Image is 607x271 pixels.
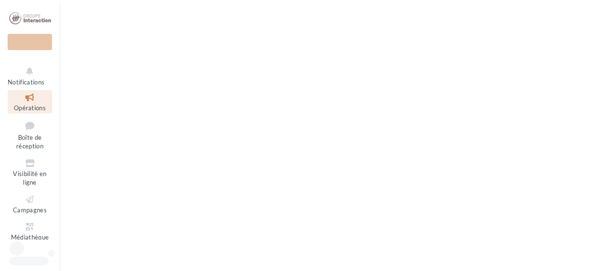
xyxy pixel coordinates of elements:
div: Nouvelle campagne [8,34,52,50]
span: Opérations [14,104,46,112]
span: Campagnes [13,206,47,214]
span: Visibilité en ligne [13,170,46,187]
a: Boîte de réception [8,117,52,152]
a: Campagnes [8,192,52,216]
span: Médiathèque [11,233,49,241]
span: Notifications [8,78,44,86]
span: Boîte de réception [16,134,43,150]
a: Médiathèque [8,219,52,243]
a: Visibilité en ligne [8,156,52,188]
a: Opérations [8,90,52,114]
